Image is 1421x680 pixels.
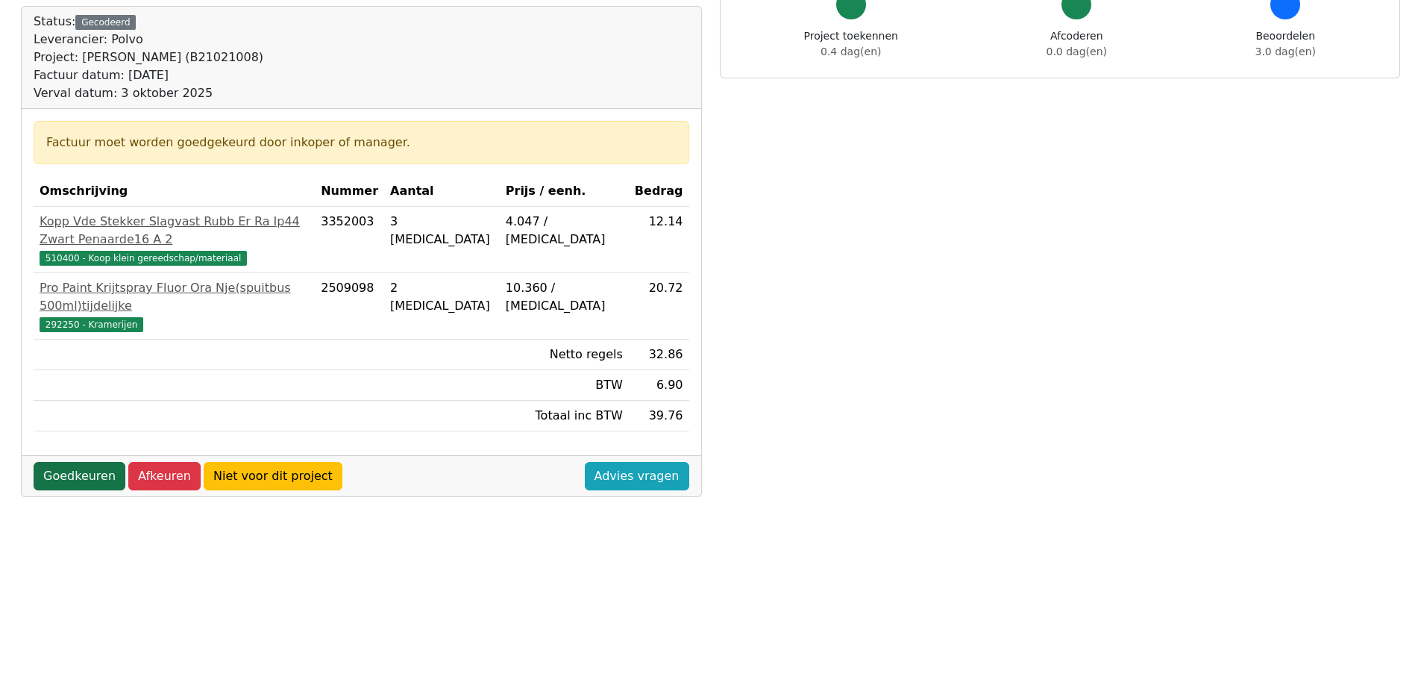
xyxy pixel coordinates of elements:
[500,401,629,431] td: Totaal inc BTW
[34,31,263,49] div: Leverancier: Polvo
[34,49,263,66] div: Project: [PERSON_NAME] (B21021008)
[40,279,309,333] a: Pro Paint Krijtspray Fluor Ora Nje(spuitbus 500ml)tijdelijke292250 - Kramerijen
[34,84,263,102] div: Verval datum: 3 oktober 2025
[128,462,201,490] a: Afkeuren
[629,207,689,273] td: 12.14
[500,340,629,370] td: Netto regels
[804,28,898,60] div: Project toekennen
[34,66,263,84] div: Factuur datum: [DATE]
[75,15,136,30] div: Gecodeerd
[500,176,629,207] th: Prijs / eenh.
[315,273,384,340] td: 2509098
[629,176,689,207] th: Bedrag
[500,370,629,401] td: BTW
[40,251,247,266] span: 510400 - Koop klein gereedschap/materiaal
[629,273,689,340] td: 20.72
[390,279,494,315] div: 2 [MEDICAL_DATA]
[390,213,494,249] div: 3 [MEDICAL_DATA]
[629,370,689,401] td: 6.90
[315,176,384,207] th: Nummer
[40,279,309,315] div: Pro Paint Krijtspray Fluor Ora Nje(spuitbus 500ml)tijdelijke
[1255,46,1316,57] span: 3.0 dag(en)
[40,317,143,332] span: 292250 - Kramerijen
[384,176,500,207] th: Aantal
[34,462,125,490] a: Goedkeuren
[1047,46,1107,57] span: 0.0 dag(en)
[629,340,689,370] td: 32.86
[315,207,384,273] td: 3352003
[46,134,677,152] div: Factuur moet worden goedgekeurd door inkoper of manager.
[821,46,881,57] span: 0.4 dag(en)
[585,462,689,490] a: Advies vragen
[40,213,309,266] a: Kopp Vde Stekker Slagvast Rubb Er Ra Ip44 Zwart Penaarde16 A 2510400 - Koop klein gereedschap/mat...
[1047,28,1107,60] div: Afcoderen
[1255,28,1316,60] div: Beoordelen
[34,176,315,207] th: Omschrijving
[40,213,309,249] div: Kopp Vde Stekker Slagvast Rubb Er Ra Ip44 Zwart Penaarde16 A 2
[629,401,689,431] td: 39.76
[34,13,263,102] div: Status:
[506,213,623,249] div: 4.047 / [MEDICAL_DATA]
[506,279,623,315] div: 10.360 / [MEDICAL_DATA]
[204,462,342,490] a: Niet voor dit project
